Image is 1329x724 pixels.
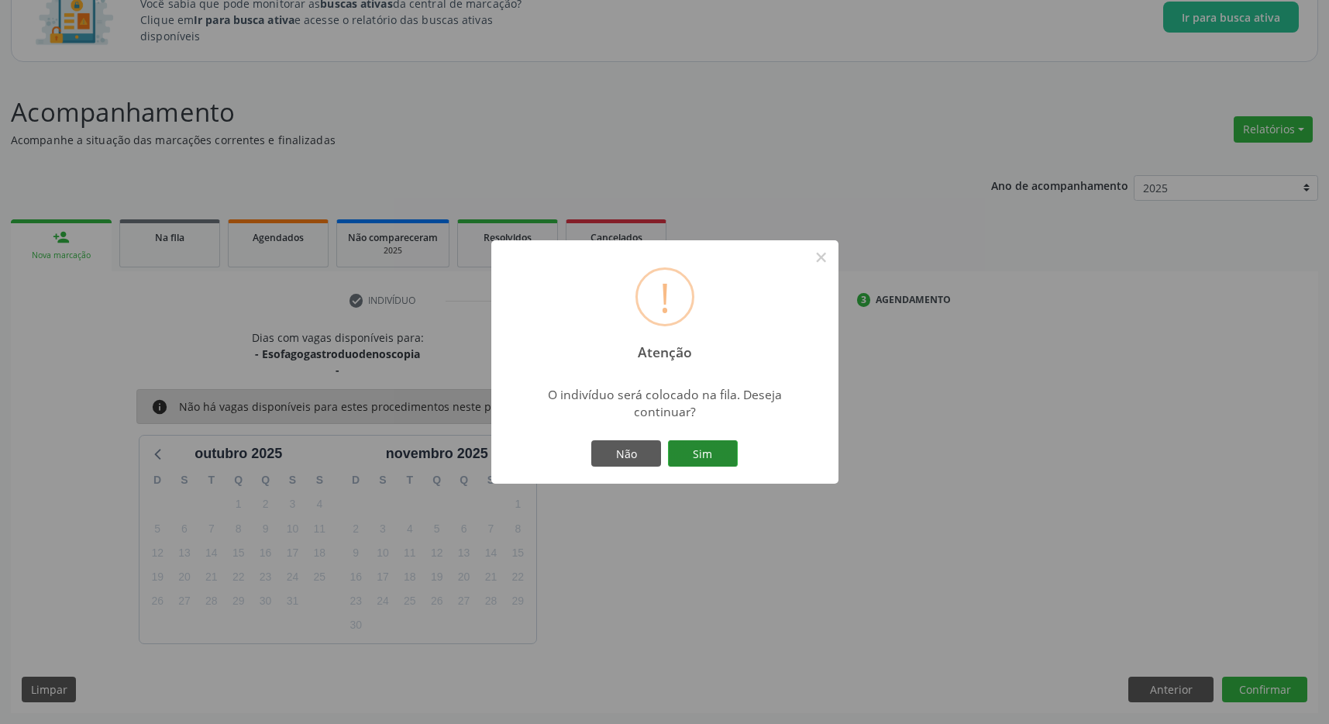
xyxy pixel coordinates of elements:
div: O indivíduo será colocado na fila. Deseja continuar? [528,386,801,420]
button: Não [591,440,661,467]
button: Sim [668,440,738,467]
button: Close this dialog [808,244,835,271]
div: ! [659,270,670,324]
h2: Atenção [624,333,705,360]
